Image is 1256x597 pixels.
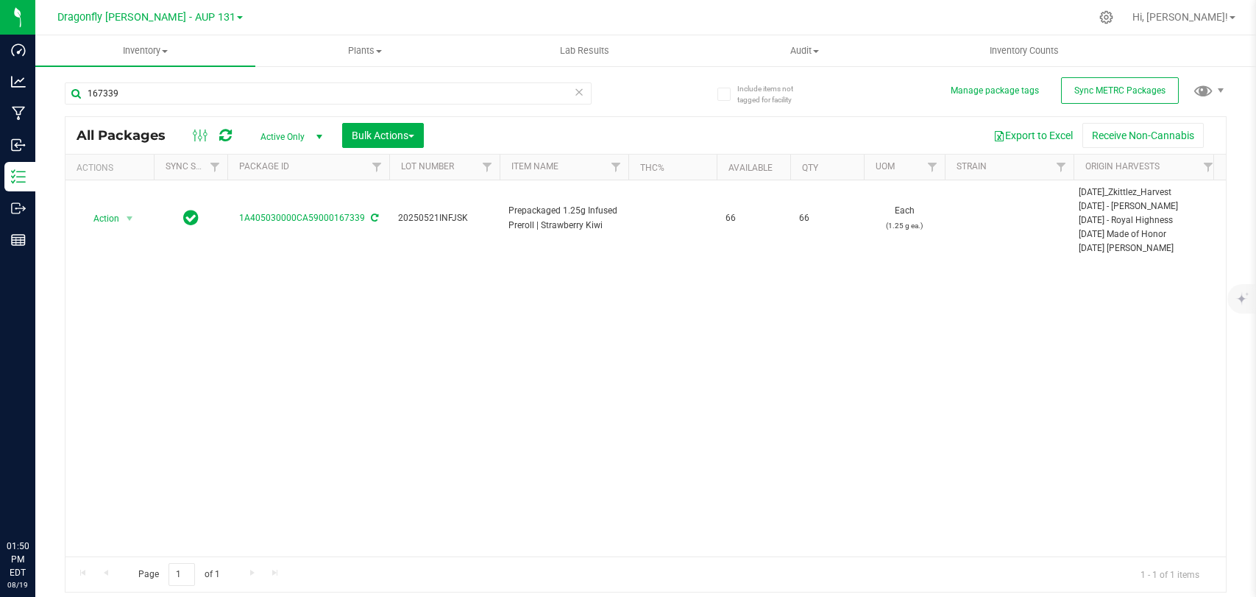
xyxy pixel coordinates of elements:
[80,208,120,229] span: Action
[1079,213,1216,227] div: [DATE] - Royal Highness
[369,213,378,223] span: Sync from Compliance System
[11,106,26,121] inline-svg: Manufacturing
[256,44,475,57] span: Plants
[183,208,199,228] span: In Sync
[873,204,936,232] span: Each
[401,161,454,172] a: Lot Number
[11,43,26,57] inline-svg: Dashboard
[35,35,255,66] a: Inventory
[1085,161,1160,172] a: Origin Harvests
[1129,563,1211,585] span: 1 - 1 of 1 items
[695,35,915,66] a: Audit
[166,161,222,172] a: Sync Status
[1196,155,1221,180] a: Filter
[984,123,1082,148] button: Export to Excel
[970,44,1079,57] span: Inventory Counts
[77,163,148,173] div: Actions
[11,169,26,184] inline-svg: Inventory
[799,211,855,225] span: 66
[876,161,895,172] a: UOM
[239,161,289,172] a: Package ID
[475,155,500,180] a: Filter
[35,44,255,57] span: Inventory
[957,161,987,172] a: Strain
[1061,77,1179,104] button: Sync METRC Packages
[640,163,664,173] a: THC%
[121,208,139,229] span: select
[342,123,424,148] button: Bulk Actions
[802,163,818,173] a: Qty
[914,35,1134,66] a: Inventory Counts
[1049,155,1074,180] a: Filter
[604,155,628,180] a: Filter
[1097,10,1115,24] div: Manage settings
[11,74,26,89] inline-svg: Analytics
[540,44,629,57] span: Lab Results
[475,35,695,66] a: Lab Results
[7,579,29,590] p: 08/19
[7,540,29,579] p: 01:50 PM EDT
[508,204,620,232] span: Prepackaged 1.25g Infused Preroll | Strawberry Kiwi
[398,211,491,225] span: 20250521INFJSK
[77,127,180,144] span: All Packages
[1074,85,1165,96] span: Sync METRC Packages
[126,563,232,586] span: Page of 1
[873,219,936,233] p: (1.25 g ea.)
[11,201,26,216] inline-svg: Outbound
[1079,241,1216,255] div: [DATE] [PERSON_NAME]
[1082,123,1204,148] button: Receive Non-Cannabis
[65,82,592,105] input: Search Package ID, Item Name, SKU, Lot or Part Number...
[1079,199,1216,213] div: [DATE] - [PERSON_NAME]
[11,233,26,247] inline-svg: Reports
[951,85,1039,97] button: Manage package tags
[1132,11,1228,23] span: Hi, [PERSON_NAME]!
[255,35,475,66] a: Plants
[15,479,59,523] iframe: Resource center
[239,213,365,223] a: 1A405030000CA59000167339
[737,83,811,105] span: Include items not tagged for facility
[168,563,195,586] input: 1
[920,155,945,180] a: Filter
[1079,227,1216,241] div: [DATE] Made of Honor
[352,130,414,141] span: Bulk Actions
[574,82,584,102] span: Clear
[11,138,26,152] inline-svg: Inbound
[725,211,781,225] span: 66
[728,163,773,173] a: Available
[511,161,558,172] a: Item Name
[695,44,914,57] span: Audit
[365,155,389,180] a: Filter
[57,11,235,24] span: Dragonfly [PERSON_NAME] - AUP 131
[1079,186,1216,199] div: [DATE]_Zkittlez_Harvest
[203,155,227,180] a: Filter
